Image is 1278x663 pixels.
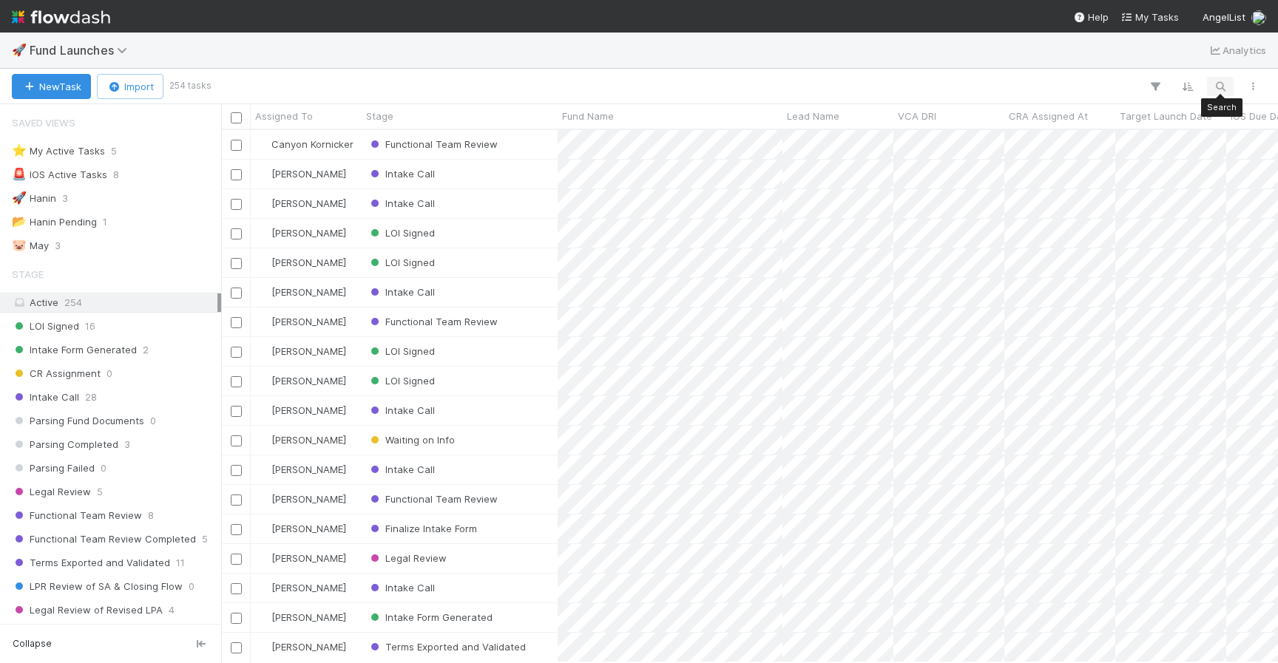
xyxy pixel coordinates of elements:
img: avatar_ac990a78-52d7-40f8-b1fe-cbbd1cda261e.png [1251,10,1266,25]
input: Toggle Row Selected [231,347,242,358]
img: avatar_56903d4e-183f-4548-9968-339ac63075ae.png [257,463,269,475]
span: Target Launch Date [1120,109,1212,123]
input: Toggle Row Selected [231,494,242,506]
span: Intake Call [368,168,435,180]
span: 16 [85,317,95,336]
input: Toggle Row Selected [231,140,242,151]
span: [PERSON_NAME] [271,523,346,534]
a: My Tasks [1120,10,1179,24]
span: Stage [366,109,393,123]
div: [PERSON_NAME] [257,432,346,447]
span: 0 [106,364,112,383]
div: [PERSON_NAME] [257,314,346,329]
span: Intake Call [368,286,435,298]
span: 0 [189,577,195,596]
span: 3 [124,435,130,454]
span: My Tasks [1120,11,1179,23]
img: avatar_6db445ce-3f56-49af-8247-57cf2b85f45b.png [257,316,269,327]
span: Lead Name [787,109,839,123]
span: LOI Signed [368,345,435,357]
span: Legal Review [12,483,91,501]
span: 5 [111,142,117,160]
span: 1 [103,213,107,231]
span: 🚀 [12,44,27,56]
img: avatar_ac990a78-52d7-40f8-b1fe-cbbd1cda261e.png [257,168,269,180]
div: [PERSON_NAME] [257,255,346,270]
div: LOI Signed [368,255,435,270]
span: 5 [202,530,208,548]
span: 🚨 [12,168,27,180]
span: Parsing Failed [12,459,95,477]
span: 8 [148,506,154,525]
span: LOI Signed [12,317,79,336]
span: LOI Signed [368,256,435,268]
span: Fund Launches [30,43,135,58]
input: Toggle Row Selected [231,554,242,565]
span: 5 [97,483,103,501]
div: Terms Exported and Validated [368,639,526,654]
input: Toggle Row Selected [231,199,242,210]
span: Functional Team Review [368,316,498,327]
span: 0 [101,459,106,477]
span: Terms Exported and Validated [12,554,170,572]
div: Intake Call [368,462,435,477]
span: [PERSON_NAME] [271,256,346,268]
span: [PERSON_NAME] [271,641,346,653]
span: LOI Signed [368,227,435,239]
span: 🚀 [12,191,27,204]
div: [PERSON_NAME] [257,285,346,299]
span: [PERSON_NAME] [271,286,346,298]
span: Intake Form Generated [368,611,493,623]
span: 11 [176,554,185,572]
span: CRA Assigned At [1009,109,1088,123]
span: 2 [143,341,149,359]
span: [PERSON_NAME] [271,582,346,594]
span: Functional Team Review Completed [12,530,196,548]
span: [PERSON_NAME] [271,316,346,327]
span: VCA DRI [898,109,936,123]
span: [PERSON_NAME] [271,552,346,564]
div: [PERSON_NAME] [257,639,346,654]
img: avatar_7ba8ec58-bd0f-432b-b5d2-ae377bfaef52.png [257,286,269,298]
span: 🐷 [12,239,27,251]
span: 📂 [12,215,27,228]
div: LOI Signed [368,225,435,240]
span: LOI Signed [368,375,435,387]
span: CR Assignment [12,364,101,383]
span: [PERSON_NAME] [271,227,346,239]
span: Stage [12,259,44,289]
div: LOI Signed [368,344,435,358]
span: Saved Views [12,108,75,137]
span: 0 [150,412,156,430]
span: Collapse [13,637,52,650]
span: Parsing Completed [12,435,118,454]
input: Toggle Row Selected [231,258,242,269]
div: [PERSON_NAME] [257,344,346,358]
input: Toggle Row Selected [231,642,242,653]
div: IOS Active Tasks [12,166,107,184]
span: Intake Call [12,388,79,407]
div: Functional Team Review [368,314,498,329]
input: Toggle Row Selected [231,169,242,180]
span: [PERSON_NAME] [271,463,346,475]
span: Finalize Intake Form [368,523,477,534]
span: 4 [169,601,175,619]
div: May [12,237,49,255]
div: Intake Call [368,166,435,181]
span: Canyon Kornicker [271,138,354,150]
div: [PERSON_NAME] [257,196,346,211]
span: [PERSON_NAME] [271,197,346,209]
span: 28 [85,388,97,407]
div: [PERSON_NAME] [257,610,346,625]
span: Functional Team Review [368,493,498,505]
input: Toggle Row Selected [231,228,242,239]
div: Legal Review [368,551,447,565]
img: avatar_60e5bba5-e4c9-4ca2-8b5c-d649d5645218.png [257,227,269,239]
img: avatar_56903d4e-183f-4548-9968-339ac63075ae.png [257,256,269,268]
span: Intake Call [368,404,435,416]
span: Fund Name [562,109,614,123]
button: Import [97,74,163,99]
div: My Active Tasks [12,142,105,160]
span: Assigned To [255,109,313,123]
span: 3 [55,237,61,255]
